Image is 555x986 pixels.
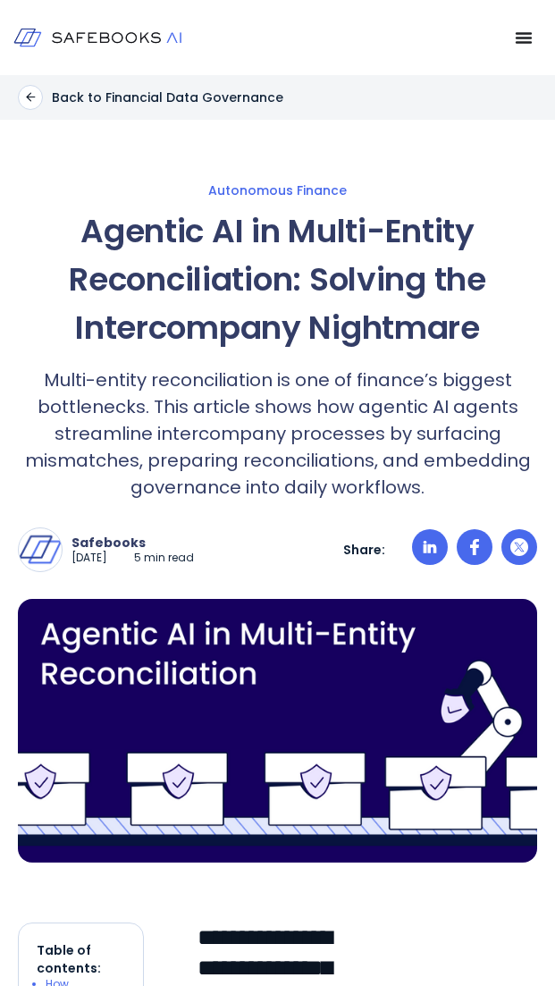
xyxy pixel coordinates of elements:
p: Back to Financial Data Governance [52,89,283,105]
p: Table of contents: [37,941,125,977]
p: [DATE] [71,551,107,566]
p: 5 min read [134,551,194,566]
a: Back to Financial Data Governance [18,85,283,110]
img: a purple background with a line of boxes and a robot [18,599,537,863]
p: Multi-entity reconciliation is one of finance’s biggest bottlenecks. This article shows how agent... [18,367,537,501]
button: Menu Toggle [515,29,533,46]
p: Share: [343,542,385,558]
a: Autonomous Finance [18,182,537,198]
p: Safebooks [71,535,194,551]
nav: Menu [255,29,533,46]
img: Safebooks [19,528,62,571]
h1: Agentic AI in Multi-Entity Reconciliation: Solving the Intercompany Nightmare [18,207,537,352]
